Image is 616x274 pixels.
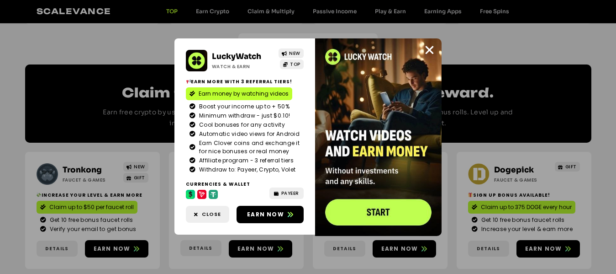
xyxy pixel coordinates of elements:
span: NEW [289,50,300,57]
span: TOP [290,61,300,68]
span: Close [202,210,221,218]
a: Earn money by watching videos [186,87,292,100]
a: Close [424,44,435,56]
span: Earn money by watching videos [199,90,289,98]
a: PAYEER [269,188,304,199]
span: Cool bonuses for any activity [197,121,285,129]
a: TOP [280,59,304,69]
span: PAYEER [281,190,299,197]
span: Earn now [247,210,284,219]
span: Minimum withdraw - just $0.10! [197,112,290,120]
span: Automatic video views for Android [197,130,300,138]
h2: Watch & Earn [212,63,272,70]
a: NEW [279,48,304,58]
span: Boost your income up to + 50% [197,102,290,111]
h2: Currencies & Wallet [186,181,304,188]
img: 📢 [186,79,191,84]
a: Earn now [237,206,304,223]
a: Close [186,206,229,223]
a: LuckyWatch [212,52,261,61]
span: Withdraw to: Payeer, Crypto, Volet [197,166,295,174]
span: Affiliate program - 3 referral tiers [197,156,294,165]
span: Earn Clover coins and exchange it for nice bonuses or real money [197,139,300,156]
h2: Earn more with 3 referral Tiers! [186,78,304,85]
